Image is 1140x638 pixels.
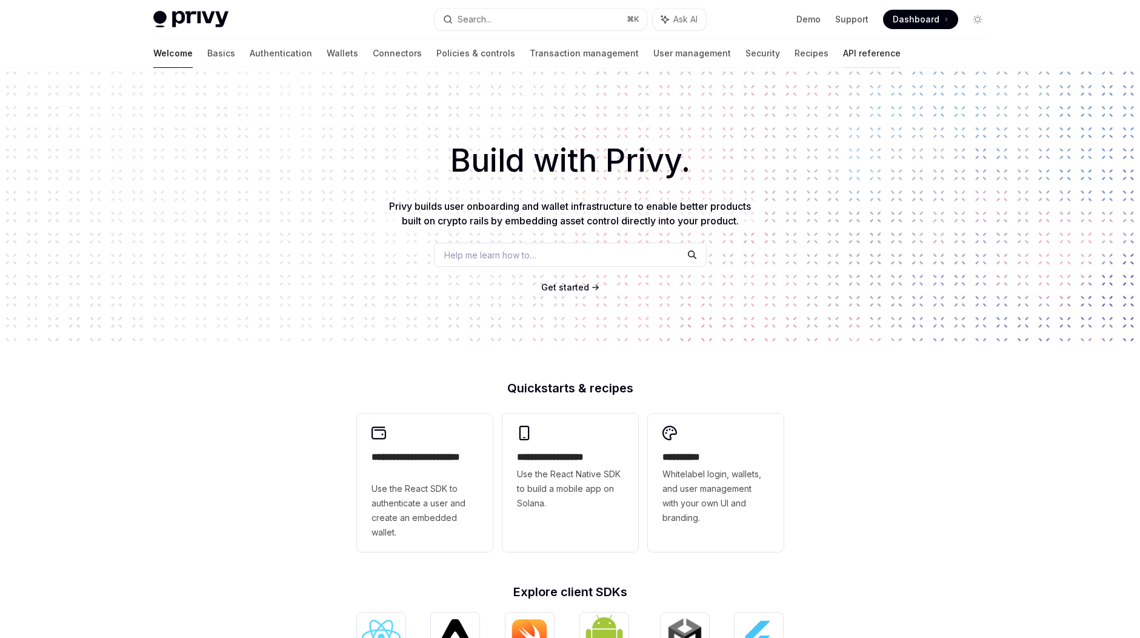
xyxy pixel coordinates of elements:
a: Transaction management [530,39,639,68]
h1: Build with Privy. [19,137,1121,184]
h2: Quickstarts & recipes [357,382,784,394]
button: Search...⌘K [435,8,647,30]
span: Ask AI [673,13,698,25]
span: ⌘ K [627,15,639,24]
button: Toggle dark mode [968,10,987,29]
span: Whitelabel login, wallets, and user management with your own UI and branding. [662,467,769,525]
a: Wallets [327,39,358,68]
span: Dashboard [893,13,939,25]
h2: Explore client SDKs [357,586,784,598]
div: Search... [458,12,492,27]
a: Connectors [373,39,422,68]
a: Policies & controls [436,39,515,68]
span: Privy builds user onboarding and wallet infrastructure to enable better products built on crypto ... [389,200,751,227]
span: Get started [541,282,589,292]
a: User management [653,39,731,68]
a: Welcome [153,39,193,68]
img: light logo [153,11,228,28]
span: Use the React SDK to authenticate a user and create an embedded wallet. [372,482,478,540]
a: Security [745,39,780,68]
a: **** **** **** ***Use the React Native SDK to build a mobile app on Solana. [502,414,638,552]
button: Ask AI [653,8,706,30]
a: Dashboard [883,10,958,29]
a: API reference [843,39,901,68]
a: Demo [796,13,821,25]
a: Authentication [250,39,312,68]
span: Help me learn how to… [444,249,536,261]
a: Support [835,13,868,25]
a: Recipes [795,39,828,68]
a: **** *****Whitelabel login, wallets, and user management with your own UI and branding. [648,414,784,552]
a: Get started [541,281,589,294]
a: Basics [207,39,235,68]
span: Use the React Native SDK to build a mobile app on Solana. [517,467,624,511]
